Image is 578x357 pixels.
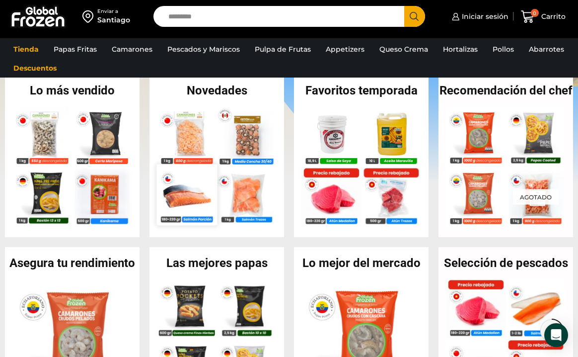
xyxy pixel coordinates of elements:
a: 0 Carrito [518,5,568,28]
h2: Recomendación del chef [438,85,573,96]
a: Descuentos [8,59,62,78]
span: Iniciar sesión [459,11,508,21]
h2: Favoritos temporada [294,85,429,96]
a: Iniciar sesión [449,6,508,26]
h2: Novedades [149,85,284,96]
div: Open Intercom Messenger [544,323,568,347]
a: Queso Crema [374,40,433,59]
p: Agotado [513,189,559,204]
h2: Lo más vendido [5,85,140,96]
img: address-field-icon.svg [82,8,97,25]
div: Enviar a [97,8,130,15]
a: Papas Fritas [49,40,102,59]
h2: Lo mejor del mercado [294,257,429,269]
span: Carrito [539,11,566,21]
span: 0 [531,9,539,17]
div: Santiago [97,15,130,25]
a: Abarrotes [524,40,569,59]
h2: Las mejores papas [149,257,284,269]
a: Appetizers [321,40,369,59]
a: Tienda [8,40,44,59]
button: Search button [404,6,425,27]
a: Camarones [107,40,157,59]
a: Hortalizas [438,40,483,59]
h2: Asegura tu rendimiento [5,257,140,269]
a: Pollos [488,40,519,59]
a: Pulpa de Frutas [250,40,316,59]
a: Pescados y Mariscos [162,40,245,59]
h2: Selección de pescados [438,257,573,269]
